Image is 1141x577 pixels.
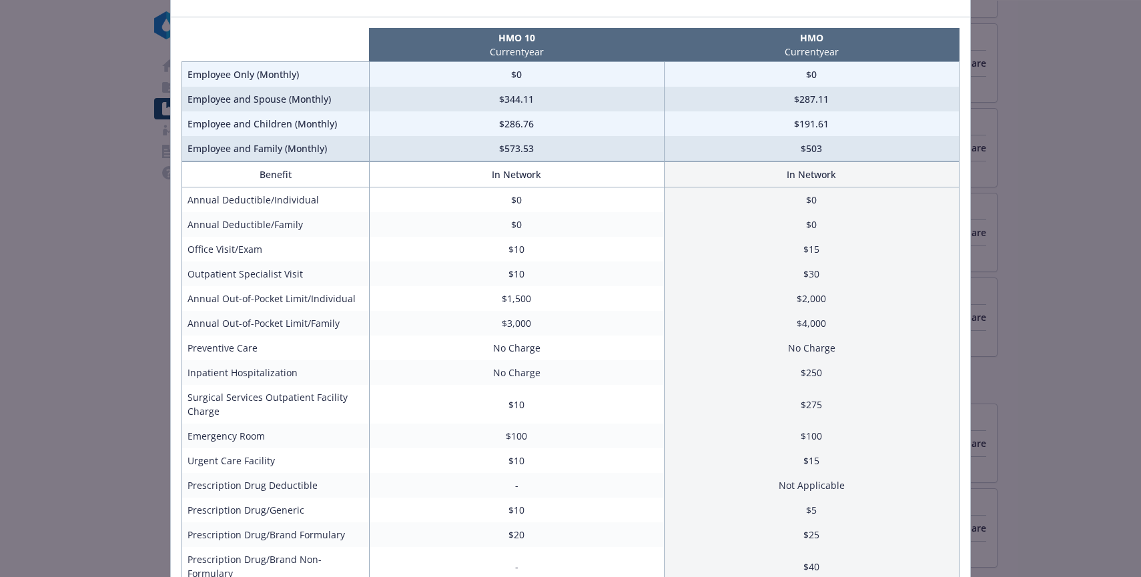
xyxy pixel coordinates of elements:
[182,212,370,237] td: Annual Deductible/Family
[182,448,370,473] td: Urgent Care Facility
[182,28,370,62] th: intentionally left blank
[182,473,370,498] td: Prescription Drug Deductible
[664,136,959,161] td: $503
[182,62,370,87] td: Employee Only (Monthly)
[369,187,664,213] td: $0
[369,473,664,498] td: -
[664,286,959,311] td: $2,000
[182,311,370,336] td: Annual Out-of-Pocket Limit/Family
[664,336,959,360] td: No Charge
[369,498,664,522] td: $10
[369,111,664,136] td: $286.76
[664,498,959,522] td: $5
[182,87,370,111] td: Employee and Spouse (Monthly)
[664,62,959,87] td: $0
[664,212,959,237] td: $0
[664,187,959,213] td: $0
[664,385,959,424] td: $275
[369,162,664,187] th: In Network
[664,311,959,336] td: $4,000
[182,522,370,547] td: Prescription Drug/Brand Formulary
[182,111,370,136] td: Employee and Children (Monthly)
[369,385,664,424] td: $10
[182,261,370,286] td: Outpatient Specialist Visit
[369,522,664,547] td: $20
[182,360,370,385] td: Inpatient Hospitalization
[369,212,664,237] td: $0
[182,187,370,213] td: Annual Deductible/Individual
[182,136,370,161] td: Employee and Family (Monthly)
[664,87,959,111] td: $287.11
[182,385,370,424] td: Surgical Services Outpatient Facility Charge
[667,31,956,45] p: HMO
[182,162,370,187] th: Benefit
[369,311,664,336] td: $3,000
[369,237,664,261] td: $10
[372,31,661,45] p: HMO 10
[182,424,370,448] td: Emergency Room
[369,136,664,161] td: $573.53
[664,111,959,136] td: $191.61
[664,522,959,547] td: $25
[369,261,664,286] td: $10
[369,62,664,87] td: $0
[667,45,956,59] p: Current year
[182,237,370,261] td: Office Visit/Exam
[369,87,664,111] td: $344.11
[372,45,661,59] p: Current year
[182,336,370,360] td: Preventive Care
[369,448,664,473] td: $10
[664,162,959,187] th: In Network
[369,424,664,448] td: $100
[664,424,959,448] td: $100
[664,448,959,473] td: $15
[664,360,959,385] td: $250
[664,237,959,261] td: $15
[182,286,370,311] td: Annual Out-of-Pocket Limit/Individual
[369,336,664,360] td: No Charge
[664,261,959,286] td: $30
[664,473,959,498] td: Not Applicable
[182,498,370,522] td: Prescription Drug/Generic
[369,360,664,385] td: No Charge
[369,286,664,311] td: $1,500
